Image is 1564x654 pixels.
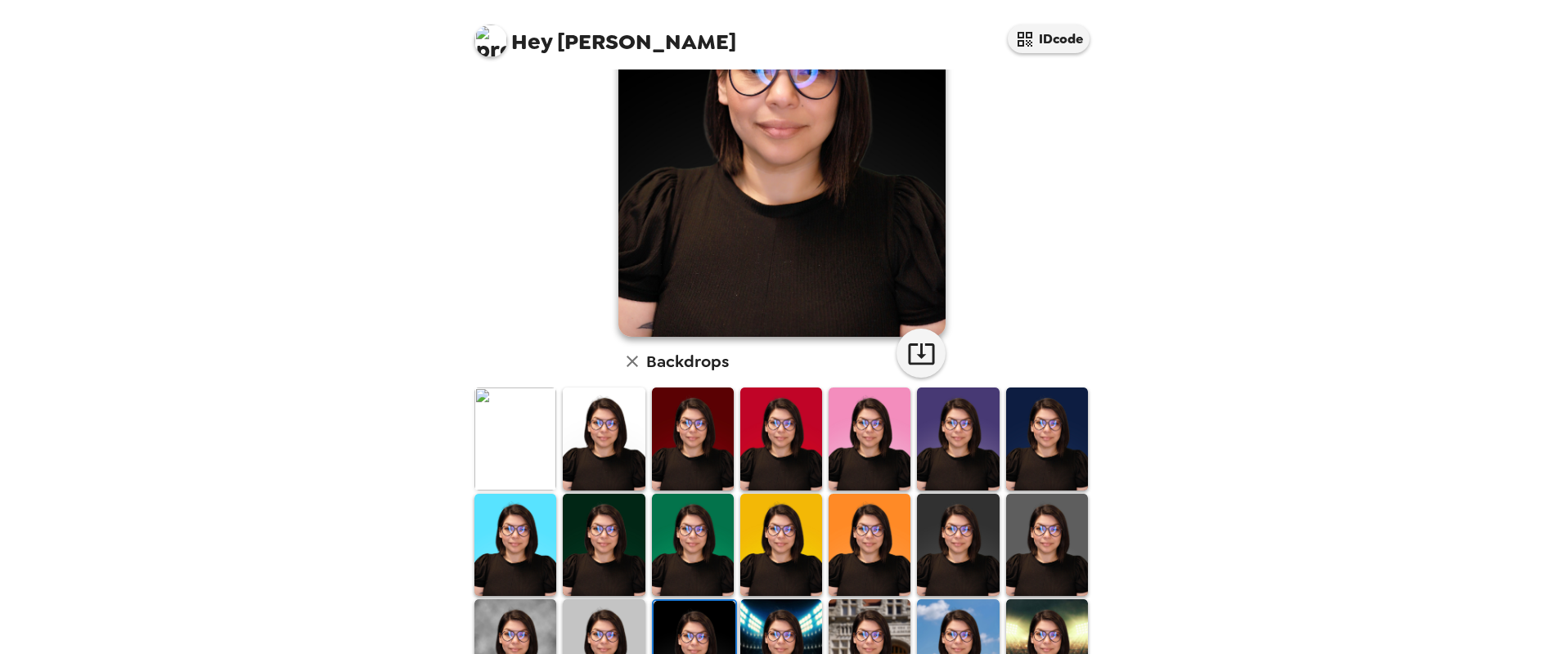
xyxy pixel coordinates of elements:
[646,348,729,374] h6: Backdrops
[1008,25,1090,53] button: IDcode
[474,16,736,53] span: [PERSON_NAME]
[474,25,507,57] img: profile pic
[511,27,552,56] span: Hey
[474,387,556,490] img: Original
